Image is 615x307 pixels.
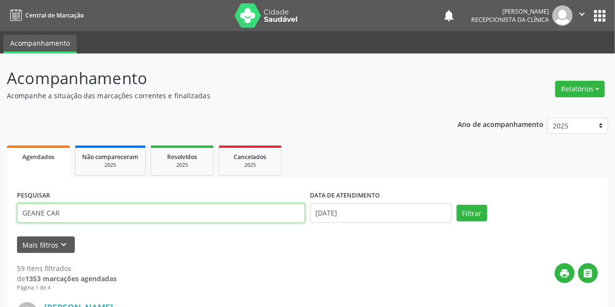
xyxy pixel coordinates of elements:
[591,7,608,24] button: apps
[17,188,50,203] label: PESQUISAR
[7,7,84,23] a: Central de Marcação
[25,11,84,19] span: Central de Marcação
[17,203,305,223] input: Nome, CNS
[471,16,549,24] span: Recepcionista da clínica
[7,90,428,101] p: Acompanhe a situação das marcações correntes e finalizadas
[82,162,138,169] div: 2025
[3,35,77,54] a: Acompanhamento
[17,273,117,284] div: de
[17,236,75,253] button: Mais filtroskeyboard_arrow_down
[555,81,605,97] button: Relatórios
[555,263,575,283] button: print
[22,153,54,161] span: Agendados
[552,5,573,26] img: img
[234,153,267,161] span: Cancelados
[442,9,456,22] button: notifications
[167,153,197,161] span: Resolvidos
[458,118,544,130] p: Ano de acompanhamento
[573,5,591,26] button: 
[471,7,549,16] div: [PERSON_NAME]
[59,239,69,250] i: keyboard_arrow_down
[82,153,138,161] span: Não compareceram
[310,203,452,223] input: Selecione um intervalo
[560,268,570,279] i: print
[7,66,428,90] p: Acompanhamento
[310,188,380,203] label: DATA DE ATENDIMENTO
[577,9,587,19] i: 
[457,205,487,221] button: Filtrar
[25,274,117,283] strong: 1353 marcações agendadas
[17,284,117,292] div: Página 1 de 4
[17,263,117,273] div: 59 itens filtrados
[583,268,594,279] i: 
[226,162,274,169] div: 2025
[578,263,598,283] button: 
[158,162,206,169] div: 2025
